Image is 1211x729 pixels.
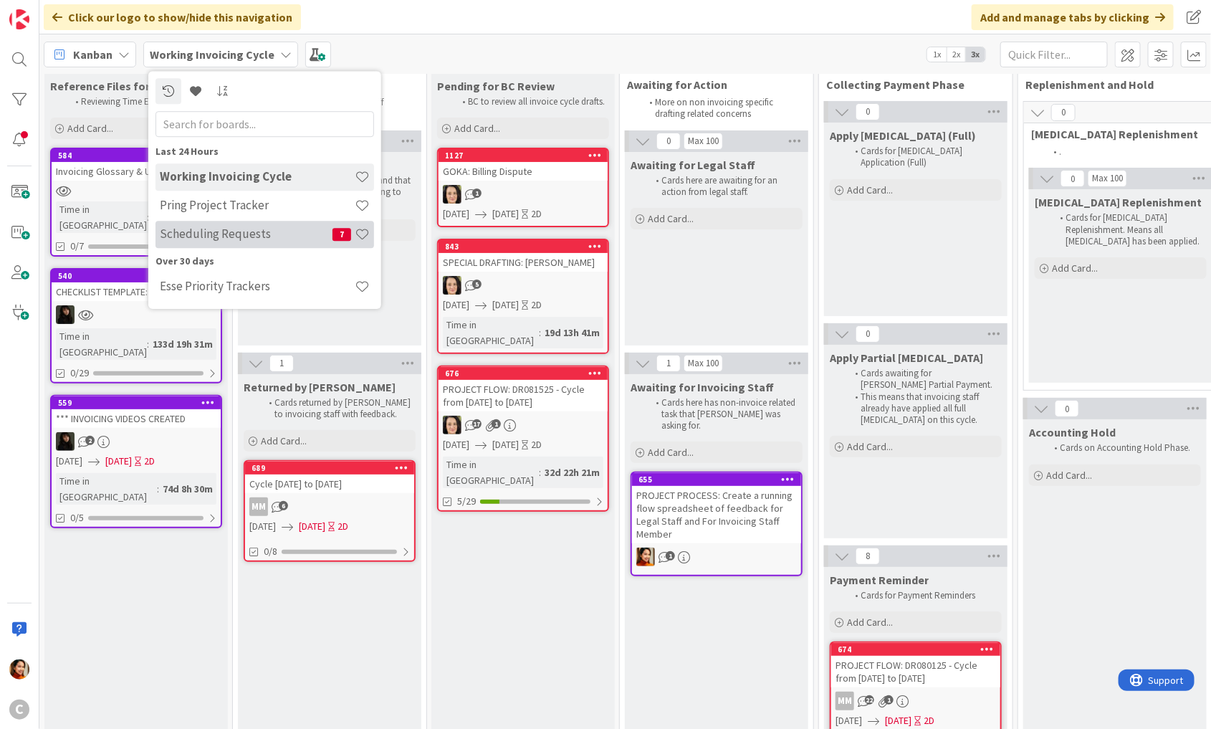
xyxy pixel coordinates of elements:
[856,548,880,565] span: 8
[85,436,95,445] span: 2
[443,416,461,434] img: BL
[539,325,541,340] span: :
[492,419,501,429] span: 1
[972,4,1174,30] div: Add and manage tabs by clicking
[492,297,519,313] span: [DATE]
[245,475,414,493] div: Cycle [DATE] to [DATE]
[472,280,482,289] span: 5
[445,242,608,252] div: 843
[884,695,894,705] span: 1
[847,368,1000,391] li: Cards awaiting for [PERSON_NAME] Partial Payment.
[531,206,542,221] div: 2D
[144,454,155,469] div: 2D
[149,336,216,352] div: 133d 19h 31m
[264,544,277,559] span: 0/8
[531,437,542,452] div: 2D
[1046,469,1092,482] span: Add Card...
[1055,400,1079,417] span: 0
[338,519,348,534] div: 2D
[56,305,75,324] img: ES
[437,79,555,93] span: Pending for BC Review
[666,551,675,561] span: 1
[155,254,374,269] div: Over 30 days
[160,280,355,294] h4: Esse Priority Trackers
[1025,77,1205,92] span: Replenishment and Hold
[541,325,603,340] div: 19d 13h 41m
[439,253,608,272] div: SPECIAL DRAFTING: [PERSON_NAME]
[249,497,268,516] div: MM
[539,464,541,480] span: :
[52,305,221,324] div: ES
[67,122,113,135] span: Add Card...
[73,46,113,63] span: Kanban
[443,297,469,313] span: [DATE]
[52,409,221,428] div: *** INVOICING VIDEOS CREATED
[67,96,220,108] li: Reviewing Time Entry
[830,351,983,365] span: Apply Partial Retainer
[648,397,800,432] li: Cards here has non-invoice related task that [PERSON_NAME] was asking for.
[443,185,461,204] img: BL
[252,463,414,473] div: 689
[632,486,801,543] div: PROJECT PROCESS: Create a running flow spreadsheet of feedback for Legal Staff and For Invoicing ...
[439,240,608,272] div: 843SPECIAL DRAFTING: [PERSON_NAME]
[457,494,476,509] span: 5/29
[847,616,893,629] span: Add Card...
[638,475,801,485] div: 655
[439,367,608,411] div: 676PROJECT FLOW: DR081525 - Cycle from [DATE] to [DATE]
[157,481,159,497] span: :
[245,497,414,516] div: MM
[831,692,1000,710] div: MM
[1046,442,1199,454] li: Cards on Accounting Hold Phase.
[541,464,603,480] div: 32d 22h 21m
[70,366,89,381] span: 0/29
[52,270,221,282] div: 540
[472,419,482,429] span: 17
[30,2,65,19] span: Support
[160,227,332,242] h4: Scheduling Requests
[454,122,500,135] span: Add Card...
[261,397,413,421] li: Cards returned by [PERSON_NAME] to invoicing staff with feedback.
[924,713,934,728] div: 2D
[52,396,221,428] div: 559*** INVOICING VIDEOS CREATED
[439,416,608,434] div: BL
[445,151,608,161] div: 1127
[947,47,966,62] span: 2x
[1031,127,1200,141] span: Retainer Replenishment
[885,713,911,728] span: [DATE]
[56,328,147,360] div: Time in [GEOGRAPHIC_DATA]
[439,149,608,181] div: 1127GOKA: Billing Dispute
[1035,195,1202,209] span: Retainer Replenishment
[70,510,84,525] span: 0/5
[160,170,355,184] h4: Working Invoicing Cycle
[472,189,482,198] span: 1
[443,437,469,452] span: [DATE]
[52,149,221,162] div: 584
[632,548,801,566] div: PM
[847,146,1000,169] li: Cards for [MEDICAL_DATA] Application (Full)
[52,282,221,301] div: CHECKLIST TEMPLATE: PROJECT FLOW
[1029,425,1116,439] span: Accounting Hold
[445,368,608,378] div: 676
[439,240,608,253] div: 843
[454,96,607,108] li: BC to review all invoice cycle drafts.
[52,396,221,409] div: 559
[632,473,801,543] div: 655PROJECT PROCESS: Create a running flow spreadsheet of feedback for Legal Staff and For Invoici...
[439,380,608,411] div: PROJECT FLOW: DR081525 - Cycle from [DATE] to [DATE]
[160,199,355,213] h4: Pring Project Tracker
[631,380,774,394] span: Awaiting for Invoicing Staff
[439,367,608,380] div: 676
[1045,146,1201,158] li: .
[159,481,216,497] div: 74d 8h 30m
[688,138,719,145] div: Max 100
[50,79,200,93] span: Reference Files for Invoicing
[656,355,681,372] span: 1
[299,519,325,534] span: [DATE]
[261,434,307,447] span: Add Card...
[52,149,221,181] div: 584Invoicing Glossary & Useful Links
[443,206,469,221] span: [DATE]
[147,336,149,352] span: :
[147,209,149,225] span: :
[856,325,880,343] span: 0
[52,162,221,181] div: Invoicing Glossary & Useful Links
[443,276,461,295] img: BL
